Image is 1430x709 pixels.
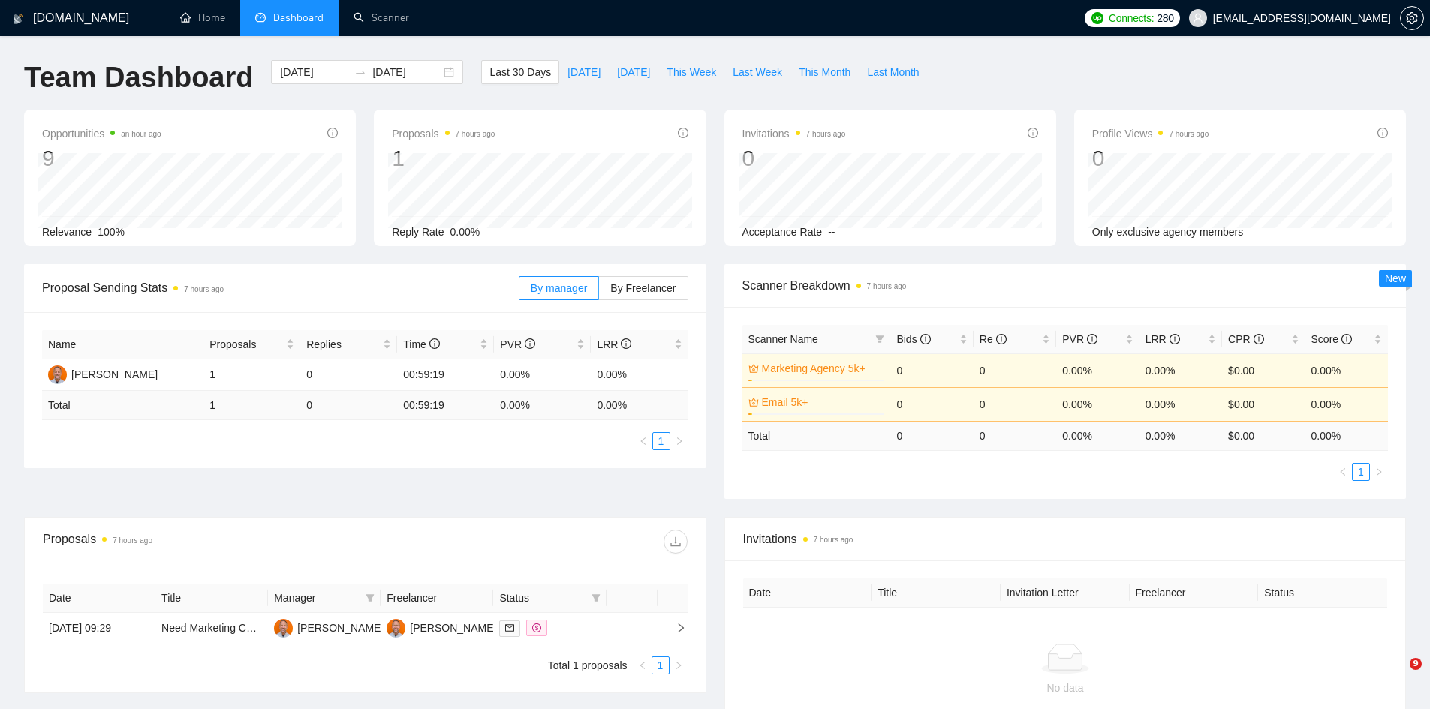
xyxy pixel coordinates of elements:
td: 0.00 % [494,391,591,420]
span: Last Month [867,64,919,80]
th: Proposals [203,330,300,359]
span: info-circle [525,338,535,349]
span: Scanner Name [748,333,818,345]
span: info-circle [327,128,338,138]
button: left [1334,463,1352,481]
span: Last 30 Days [489,64,551,80]
a: Email 5k+ [762,394,882,410]
button: left [634,432,652,450]
time: 7 hours ago [867,282,907,290]
td: [DATE] 09:29 [43,613,155,644]
td: 0.00 % [591,391,688,420]
button: Last 30 Days [481,60,559,84]
input: End date [372,64,441,80]
button: right [1370,463,1388,481]
img: MP [274,619,293,638]
div: 9 [42,144,161,173]
td: $0.00 [1222,387,1305,421]
td: 0.00% [591,359,688,391]
td: 0 [974,421,1056,450]
td: $ 0.00 [1222,421,1305,450]
span: 100% [98,226,125,238]
td: 0.00 % [1305,421,1388,450]
span: right [664,623,686,633]
a: 1 [652,657,669,674]
span: to [354,66,366,78]
span: This Month [799,64,850,80]
time: 7 hours ago [1169,130,1209,138]
button: download [664,530,688,554]
button: This Month [790,60,859,84]
span: By manager [531,282,587,294]
a: Need Marketing Consultant [161,622,289,634]
span: PVR [500,338,535,350]
a: searchScanner [354,11,409,24]
li: Total 1 proposals [548,656,628,674]
span: Manager [274,590,360,606]
span: download [664,536,687,548]
span: LRR [1146,333,1180,345]
span: filter [592,593,601,602]
span: PVR [1062,333,1097,345]
th: Freelancer [381,584,493,613]
th: Manager [268,584,381,613]
span: Proposal Sending Stats [42,278,519,297]
span: filter [589,587,604,609]
div: 1 [392,144,495,173]
span: info-circle [996,334,1007,344]
button: left [634,656,652,674]
span: CPR [1228,333,1263,345]
div: [PERSON_NAME] [410,620,496,636]
li: Previous Page [634,432,652,450]
span: Proposals [392,125,495,143]
a: MP[PERSON_NAME] [387,621,496,633]
td: 0.00% [1056,387,1139,421]
td: 0.00 % [1139,421,1222,450]
li: Next Page [670,432,688,450]
span: [DATE] [567,64,601,80]
li: Next Page [1370,463,1388,481]
button: Last Month [859,60,927,84]
span: Scanner Breakdown [742,276,1389,295]
div: No data [755,680,1376,696]
td: Total [42,391,203,420]
span: Bids [896,333,930,345]
span: [DATE] [617,64,650,80]
button: Last Week [724,60,790,84]
span: info-circle [1170,334,1180,344]
th: Date [743,578,872,608]
span: dollar [532,623,541,632]
span: setting [1401,12,1423,24]
td: 0.00 % [1056,421,1139,450]
span: Relevance [42,226,92,238]
span: crown [748,397,759,407]
span: filter [872,328,887,350]
span: left [1338,467,1347,476]
td: 1 [203,391,300,420]
th: Date [43,584,155,613]
li: 1 [1352,463,1370,481]
span: info-circle [1028,128,1038,138]
input: Start date [280,64,348,80]
span: info-circle [920,334,931,344]
span: crown [748,363,759,374]
a: 1 [1353,464,1369,480]
span: Replies [306,336,380,353]
span: info-circle [1254,334,1264,344]
span: right [674,661,683,670]
a: homeHome [180,11,225,24]
span: info-circle [621,338,631,349]
span: Score [1311,333,1352,345]
span: Only exclusive agency members [1092,226,1244,238]
span: Dashboard [273,11,324,24]
th: Invitation Letter [1001,578,1130,608]
span: LRR [597,338,631,350]
li: Previous Page [1334,463,1352,481]
th: Title [155,584,268,613]
td: Need Marketing Consultant [155,613,268,644]
span: dashboard [255,12,266,23]
button: This Week [658,60,724,84]
td: 0.00% [1139,387,1222,421]
td: 0 [974,353,1056,387]
span: info-circle [1087,334,1097,344]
